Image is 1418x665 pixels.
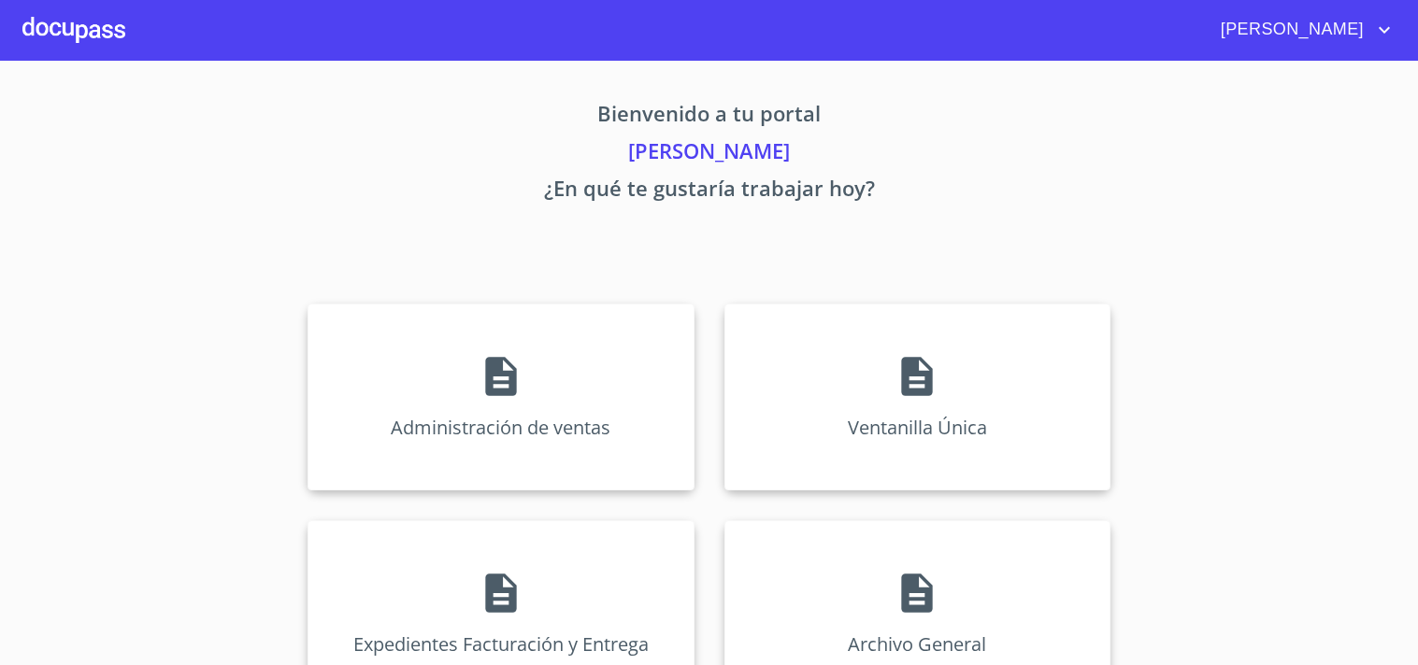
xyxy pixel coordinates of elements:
p: Expedientes Facturación y Entrega [353,631,649,657]
p: Archivo General [848,631,986,657]
span: [PERSON_NAME] [1207,15,1373,45]
p: [PERSON_NAME] [134,135,1285,173]
p: Ventanilla Única [848,415,987,440]
p: Administración de ventas [391,415,610,440]
button: account of current user [1207,15,1396,45]
p: ¿En qué te gustaría trabajar hoy? [134,173,1285,210]
p: Bienvenido a tu portal [134,98,1285,135]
